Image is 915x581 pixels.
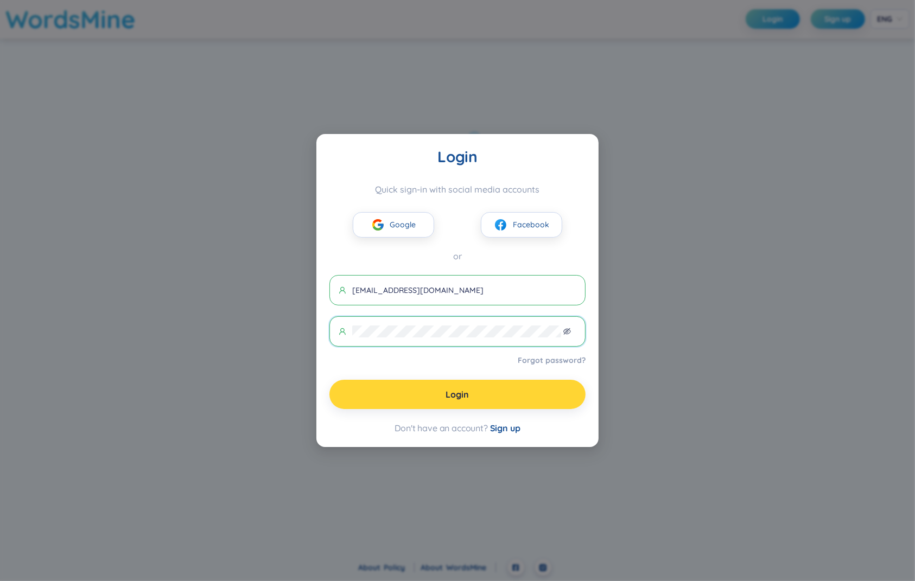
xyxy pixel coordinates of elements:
div: v 4.0.25 [30,17,53,26]
button: googleGoogle [353,212,434,238]
span: user [339,328,346,335]
span: Login [446,388,469,400]
button: facebookFacebook [481,212,562,238]
span: Facebook [513,219,549,231]
span: Google [390,219,416,231]
span: eye-invisible [563,328,571,335]
img: tab_domain_overview_orange.svg [29,63,38,72]
button: Login [329,380,586,409]
div: Domain Overview [41,64,97,71]
img: tab_keywords_by_traffic_grey.svg [108,63,117,72]
span: Sign up [490,423,520,433]
div: Quick sign-in with social media accounts [329,184,586,195]
a: Forgot password? [518,355,586,366]
img: google [371,218,385,232]
img: logo_orange.svg [17,17,26,26]
div: Don't have an account? [329,422,586,434]
img: website_grey.svg [17,28,26,37]
img: facebook [494,218,507,232]
div: Keywords by Traffic [120,64,183,71]
div: Domain: [DOMAIN_NAME] [28,28,119,37]
input: Username or Email [352,284,576,296]
span: user [339,286,346,294]
div: Login [329,147,586,167]
div: or [329,250,586,263]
